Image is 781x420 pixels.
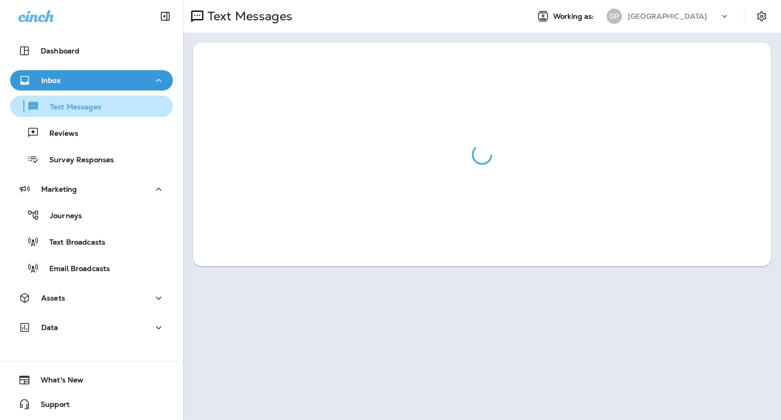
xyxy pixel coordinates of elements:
button: Inbox [10,70,173,91]
span: Support [31,400,70,412]
span: What's New [31,376,83,388]
p: Email Broadcasts [39,264,110,274]
p: Data [41,323,58,332]
button: Dashboard [10,41,173,61]
span: Working as: [553,12,596,21]
p: [GEOGRAPHIC_DATA] [628,12,707,20]
button: What's New [10,370,173,390]
p: Marketing [41,185,77,193]
button: Marketing [10,179,173,199]
p: Text Messages [40,103,101,112]
button: Email Broadcasts [10,257,173,279]
button: Text Messages [10,96,173,117]
button: Survey Responses [10,148,173,170]
p: Assets [41,294,65,302]
button: Reviews [10,122,173,143]
p: Inbox [41,76,61,84]
button: Data [10,317,173,338]
p: Dashboard [41,47,79,55]
button: Settings [753,7,771,25]
button: Journeys [10,204,173,226]
p: Text Broadcasts [39,238,105,248]
p: Survey Responses [39,156,114,165]
p: Text Messages [203,9,292,24]
p: Journeys [40,212,82,221]
button: Collapse Sidebar [151,6,179,26]
p: Reviews [39,129,78,139]
div: GP [607,9,622,24]
button: Text Broadcasts [10,231,173,252]
button: Support [10,394,173,414]
button: Assets [10,288,173,308]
